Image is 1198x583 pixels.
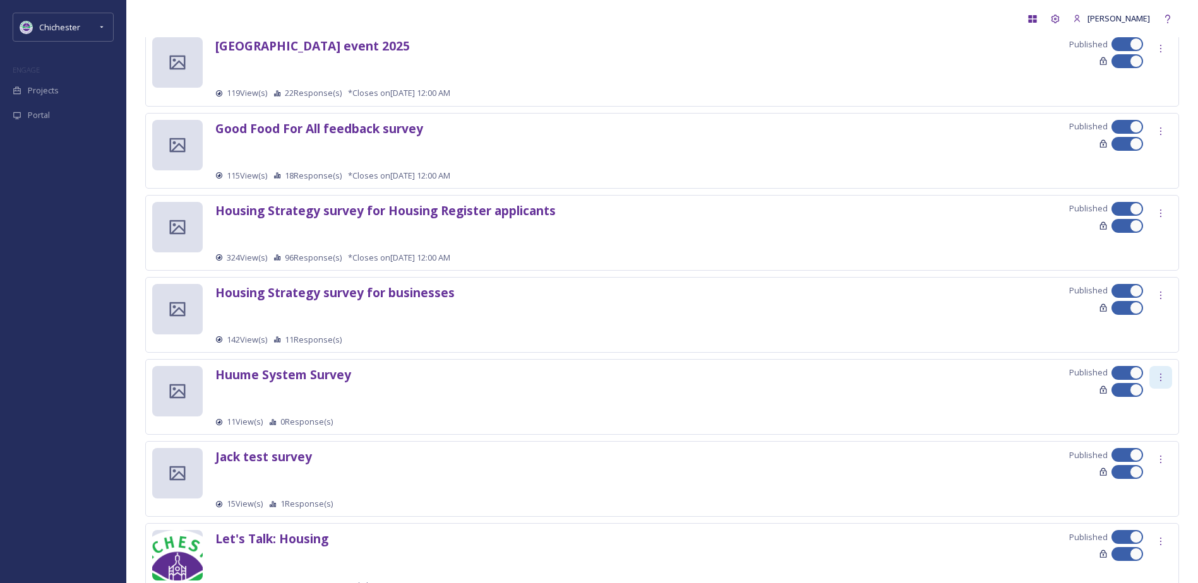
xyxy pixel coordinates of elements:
[1069,203,1108,215] span: Published
[13,65,40,74] span: ENGAGE
[227,252,267,264] span: 324 View(s)
[215,206,556,218] a: Housing Strategy survey for Housing Register applicants
[1067,6,1156,31] a: [PERSON_NAME]
[1069,285,1108,297] span: Published
[227,170,267,182] span: 115 View(s)
[348,87,450,99] span: *Closes on [DATE] 12:00 AM
[215,448,312,465] strong: Jack test survey
[348,252,450,264] span: *Closes on [DATE] 12:00 AM
[1069,449,1108,461] span: Published
[215,534,328,546] a: Let's Talk: Housing
[1069,531,1108,543] span: Published
[215,202,556,219] strong: Housing Strategy survey for Housing Register applicants
[215,124,423,136] a: Good Food For All feedback survey
[280,416,333,428] span: 0 Response(s)
[215,120,423,137] strong: Good Food For All feedback survey
[215,370,351,382] a: Huume System Survey
[215,37,410,54] strong: [GEOGRAPHIC_DATA] event 2025
[28,85,59,97] span: Projects
[285,87,342,99] span: 22 Response(s)
[39,21,80,33] span: Chichester
[1069,38,1108,50] span: Published
[1069,367,1108,379] span: Published
[227,416,263,428] span: 11 View(s)
[215,452,312,464] a: Jack test survey
[348,170,450,182] span: *Closes on [DATE] 12:00 AM
[285,252,342,264] span: 96 Response(s)
[215,41,410,53] a: [GEOGRAPHIC_DATA] event 2025
[227,87,267,99] span: 119 View(s)
[1087,13,1150,24] span: [PERSON_NAME]
[227,498,263,510] span: 15 View(s)
[285,170,342,182] span: 18 Response(s)
[227,334,267,346] span: 142 View(s)
[1069,121,1108,132] span: Published
[20,21,33,33] img: Logo_of_Chichester_District_Council.png
[28,109,50,121] span: Portal
[215,288,455,300] a: Housing Strategy survey for businesses
[215,530,328,547] strong: Let's Talk: Housing
[215,284,455,301] strong: Housing Strategy survey for businesses
[285,334,342,346] span: 11 Response(s)
[215,366,351,383] strong: Huume System Survey
[280,498,333,510] span: 1 Response(s)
